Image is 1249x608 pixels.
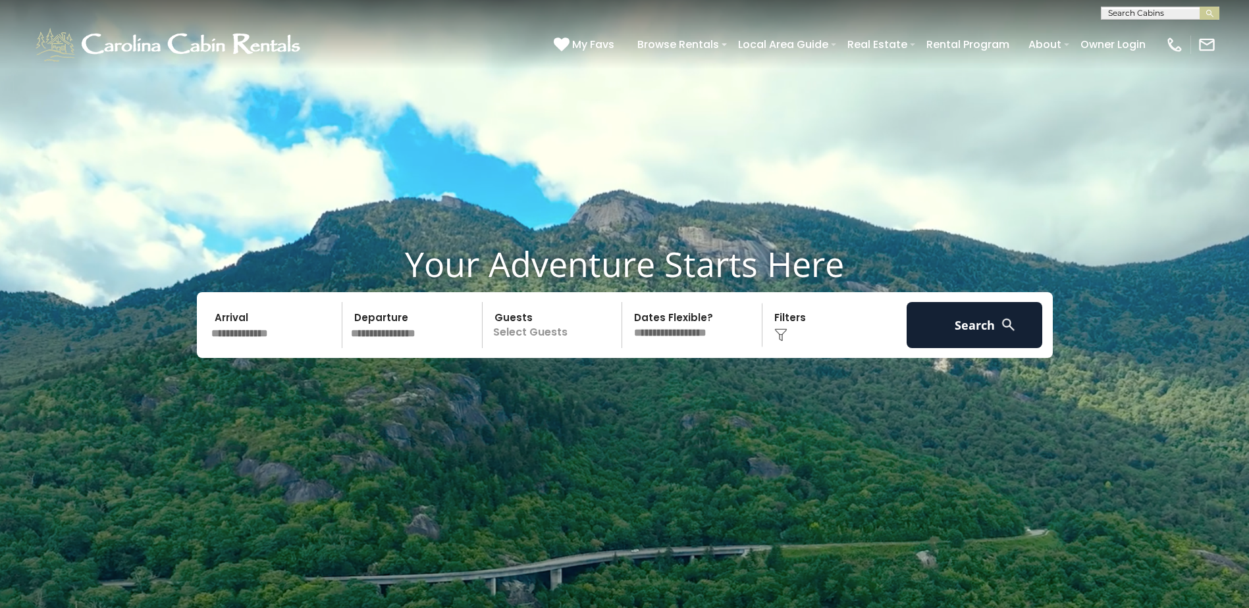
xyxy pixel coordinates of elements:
[631,33,726,56] a: Browse Rentals
[1022,33,1068,56] a: About
[1074,33,1152,56] a: Owner Login
[487,302,622,348] p: Select Guests
[1198,36,1216,54] img: mail-regular-white.png
[841,33,914,56] a: Real Estate
[774,328,787,342] img: filter--v1.png
[907,302,1043,348] button: Search
[1165,36,1184,54] img: phone-regular-white.png
[33,25,306,64] img: White-1-1-2.png
[1000,317,1017,333] img: search-regular-white.png
[731,33,835,56] a: Local Area Guide
[572,36,614,53] span: My Favs
[920,33,1016,56] a: Rental Program
[554,36,618,53] a: My Favs
[10,243,1239,284] h1: Your Adventure Starts Here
